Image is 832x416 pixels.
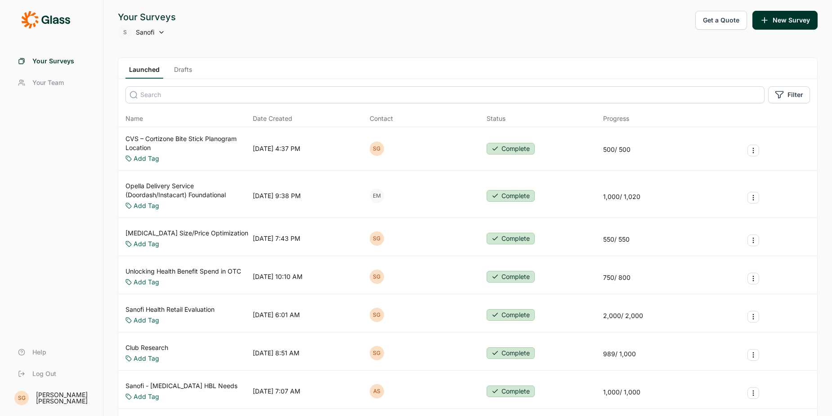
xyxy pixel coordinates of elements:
button: Survey Actions [747,311,759,323]
div: [PERSON_NAME] [PERSON_NAME] [36,392,92,404]
a: Add Tag [134,239,159,248]
a: Sanofi Health Retail Evaluation [125,305,215,314]
span: Sanofi [136,28,154,37]
a: Add Tag [134,154,159,163]
button: Survey Actions [747,349,759,361]
button: New Survey [752,11,818,30]
div: [DATE] 7:43 PM [253,234,300,243]
button: Complete [487,143,535,155]
div: EM [370,189,384,203]
input: Search [125,86,765,103]
div: SG [370,270,384,284]
button: Filter [768,86,810,103]
div: 2,000 / 2,000 [603,311,643,320]
div: [DATE] 8:51 AM [253,349,300,358]
div: SG [370,142,384,156]
div: 989 / 1,000 [603,350,636,358]
button: Survey Actions [747,192,759,204]
a: Launched [125,65,163,79]
a: Add Tag [134,392,159,401]
a: Unlocking Health Benefit Spend in OTC [125,267,241,276]
button: Survey Actions [747,235,759,246]
div: [DATE] 10:10 AM [253,272,303,281]
a: Opella Delivery Service (Doordash/Instacart) Foundational [125,181,249,199]
div: AS [370,384,384,398]
button: Survey Actions [747,273,759,284]
div: Your Surveys [118,11,176,23]
button: Complete [487,271,535,283]
button: Get a Quote [695,11,747,30]
button: Complete [487,190,535,202]
button: Complete [487,309,535,321]
div: [DATE] 6:01 AM [253,310,300,319]
div: 1,000 / 1,000 [603,388,640,397]
div: [DATE] 7:07 AM [253,387,300,396]
button: Survey Actions [747,145,759,156]
div: 500 / 500 [603,145,631,154]
button: Complete [487,233,535,244]
div: S [118,25,132,40]
span: Your Surveys [32,57,74,66]
div: SG [370,231,384,246]
a: Sanofi - [MEDICAL_DATA] HBL Needs [125,381,237,390]
a: Add Tag [134,354,159,363]
span: Help [32,348,46,357]
a: CVS – Cortizone Bite Stick Planogram Location [125,134,249,152]
span: Name [125,114,143,123]
a: [MEDICAL_DATA] Size/Price Optimization [125,229,248,238]
a: Add Tag [134,278,159,287]
a: Club Research [125,343,168,352]
div: Progress [603,114,629,123]
span: Your Team [32,78,64,87]
div: 750 / 800 [603,273,631,282]
div: SG [14,391,29,405]
div: SG [370,308,384,322]
a: Add Tag [134,316,159,325]
div: [DATE] 9:38 PM [253,191,301,200]
button: Complete [487,347,535,359]
div: SG [370,346,384,360]
span: Date Created [253,114,292,123]
div: Status [487,114,505,123]
span: Filter [787,90,803,99]
a: Add Tag [134,201,159,210]
button: Survey Actions [747,387,759,399]
span: Log Out [32,369,56,378]
div: Contact [370,114,393,123]
div: 1,000 / 1,020 [603,192,640,201]
div: [DATE] 4:37 PM [253,144,300,153]
div: 550 / 550 [603,235,630,244]
button: Complete [487,385,535,397]
a: Drafts [170,65,196,79]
